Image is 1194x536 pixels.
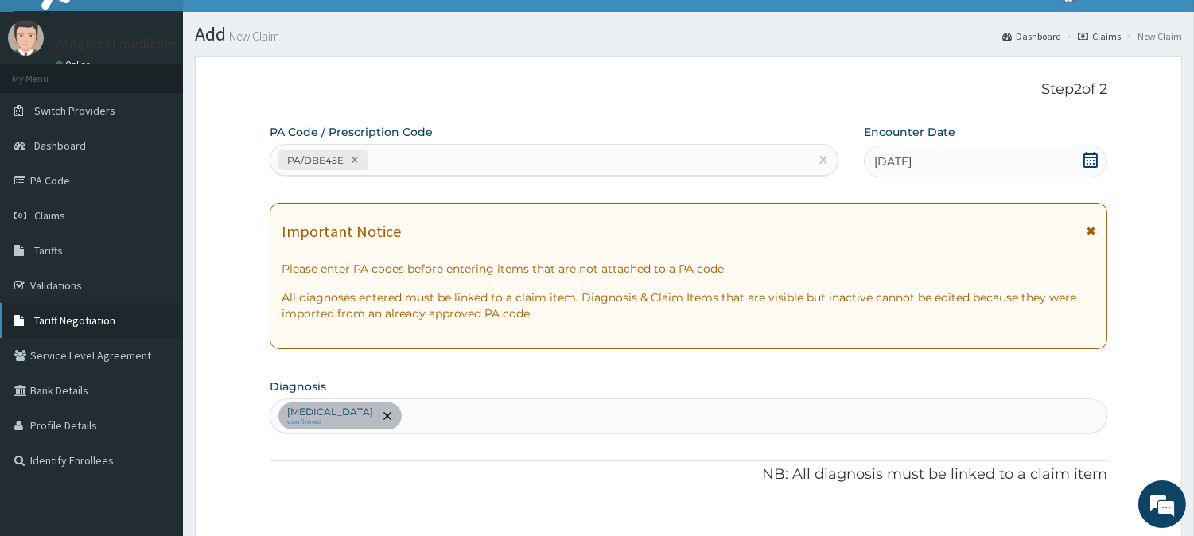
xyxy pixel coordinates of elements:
[1122,29,1182,43] li: New Claim
[270,379,326,394] label: Diagnosis
[34,103,115,118] span: Switch Providers
[34,243,63,258] span: Tariffs
[8,20,44,56] img: User Image
[1078,29,1121,43] a: Claims
[270,464,1107,485] p: NB: All diagnosis must be linked to a claim item
[261,8,299,46] div: Minimize live chat window
[92,165,220,325] span: We're online!
[34,313,115,328] span: Tariff Negotiation
[270,124,433,140] label: PA Code / Prescription Code
[56,37,177,51] p: Afriglobal medicare
[270,81,1107,99] p: Step 2 of 2
[874,153,912,169] span: [DATE]
[34,208,65,223] span: Claims
[282,151,346,169] div: PA/DBE45E
[282,289,1095,321] p: All diagnoses entered must be linked to a claim item. Diagnosis & Claim Items that are visible bu...
[287,418,373,426] small: confirmed
[380,409,395,423] span: remove selection option
[282,223,401,240] h1: Important Notice
[195,24,1182,45] h1: Add
[1002,29,1061,43] a: Dashboard
[8,363,303,418] textarea: Type your message and hit 'Enter'
[226,30,279,42] small: New Claim
[56,59,94,70] a: Online
[83,89,267,110] div: Chat with us now
[864,124,955,140] label: Encounter Date
[34,138,86,153] span: Dashboard
[282,261,1095,277] p: Please enter PA codes before entering items that are not attached to a PA code
[287,406,373,418] p: [MEDICAL_DATA]
[29,80,64,119] img: d_794563401_company_1708531726252_794563401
